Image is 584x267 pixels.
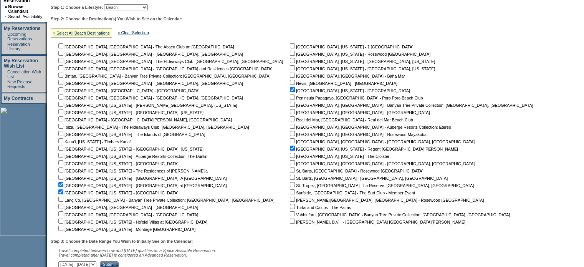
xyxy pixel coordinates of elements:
[4,58,38,69] a: My Reservation Wish List
[57,191,179,195] nobr: [GEOGRAPHIC_DATA], [US_STATE] - [GEOGRAPHIC_DATA]
[288,118,413,122] nobr: Real del Mar, [GEOGRAPHIC_DATA] - Real del Mar Beach Club
[288,147,458,151] nobr: [GEOGRAPHIC_DATA], [US_STATE] - Regent [GEOGRAPHIC_DATA][PERSON_NAME]
[57,74,271,78] nobr: Bintan, [GEOGRAPHIC_DATA] - Banyan Tree Private Collection: [GEOGRAPHIC_DATA], [GEOGRAPHIC_DATA]
[288,59,435,64] nobr: [GEOGRAPHIC_DATA], [US_STATE] - [GEOGRAPHIC_DATA], [US_STATE]
[288,161,475,166] nobr: [GEOGRAPHIC_DATA], [GEOGRAPHIC_DATA] - [GEOGRAPHIC_DATA], [GEOGRAPHIC_DATA]
[288,74,405,78] nobr: [GEOGRAPHIC_DATA], [GEOGRAPHIC_DATA] - Baha Mar
[288,103,533,108] nobr: [GEOGRAPHIC_DATA], [GEOGRAPHIC_DATA] - Banyan Tree Private Collection: [GEOGRAPHIC_DATA], [GEOGRA...
[288,169,423,173] nobr: St. Barts, [GEOGRAPHIC_DATA] - Rosewood [GEOGRAPHIC_DATA]
[57,59,283,64] nobr: [GEOGRAPHIC_DATA], [GEOGRAPHIC_DATA] - The Hideaways Club: [GEOGRAPHIC_DATA], [GEOGRAPHIC_DATA]
[57,66,272,71] nobr: [GEOGRAPHIC_DATA], [GEOGRAPHIC_DATA] - [GEOGRAPHIC_DATA] and Residences [GEOGRAPHIC_DATA]
[118,30,149,35] a: » Clear Selection
[57,81,243,86] nobr: [GEOGRAPHIC_DATA], [GEOGRAPHIC_DATA] - [GEOGRAPHIC_DATA], [GEOGRAPHIC_DATA]
[57,125,249,129] nobr: Ibiza, [GEOGRAPHIC_DATA] - The Hideaways Club: [GEOGRAPHIC_DATA], [GEOGRAPHIC_DATA]
[288,132,427,137] nobr: [GEOGRAPHIC_DATA], [GEOGRAPHIC_DATA] - Rosewood Mayakoba
[57,205,198,210] nobr: [GEOGRAPHIC_DATA], [GEOGRAPHIC_DATA] - [GEOGRAPHIC_DATA]
[5,4,7,9] b: »
[288,45,414,49] nobr: [GEOGRAPHIC_DATA], [US_STATE] - 1 [GEOGRAPHIC_DATA]
[5,42,7,51] td: ·
[4,96,33,101] a: My Contracts
[51,5,103,10] b: Step 1: Choose a Lifestyle:
[57,220,207,224] nobr: [GEOGRAPHIC_DATA], [US_STATE] - Ho'olei Villas at [GEOGRAPHIC_DATA]
[57,227,195,232] nobr: [GEOGRAPHIC_DATA], [US_STATE] - Montage [GEOGRAPHIC_DATA]
[58,248,216,253] span: Travel completed between now and [DATE] qualifies as a Space Available Reservation.
[57,154,207,159] nobr: [GEOGRAPHIC_DATA], [US_STATE] - Auberge Resorts Collection: The Dunlin
[288,198,484,202] nobr: [PERSON_NAME][GEOGRAPHIC_DATA], [GEOGRAPHIC_DATA] - Rosewood [GEOGRAPHIC_DATA]
[288,81,397,86] nobr: Nevis, [GEOGRAPHIC_DATA] - [GEOGRAPHIC_DATA]
[288,88,410,93] nobr: [GEOGRAPHIC_DATA], [US_STATE] - [GEOGRAPHIC_DATA]
[288,139,475,144] nobr: [GEOGRAPHIC_DATA], [GEOGRAPHIC_DATA] - [GEOGRAPHIC_DATA], [GEOGRAPHIC_DATA]
[288,191,415,195] nobr: Surfside, [GEOGRAPHIC_DATA] - The Surf Club - Member Event
[57,147,203,151] nobr: [GEOGRAPHIC_DATA], [US_STATE] - [GEOGRAPHIC_DATA], [US_STATE]
[288,176,448,181] nobr: St. Barts, [GEOGRAPHIC_DATA] - [GEOGRAPHIC_DATA], [GEOGRAPHIC_DATA]
[7,70,41,79] a: Cancellation Wish List
[5,80,7,89] td: ·
[288,220,465,224] nobr: [PERSON_NAME], B.V.I. - [GEOGRAPHIC_DATA] [GEOGRAPHIC_DATA][PERSON_NAME]
[7,80,32,89] a: New Release Requests
[57,183,227,188] nobr: [GEOGRAPHIC_DATA], [US_STATE] - [GEOGRAPHIC_DATA] at [GEOGRAPHIC_DATA]
[8,14,42,19] a: Search Availability
[5,14,7,19] td: ·
[288,154,389,159] nobr: [GEOGRAPHIC_DATA], [US_STATE] - The Cloister
[57,88,200,93] nobr: [GEOGRAPHIC_DATA] - [GEOGRAPHIC_DATA] - [GEOGRAPHIC_DATA]
[58,253,187,257] nobr: Travel completed after [DATE] is considered an Advanced Reservation.
[288,52,430,56] nobr: [GEOGRAPHIC_DATA], [US_STATE] - Rosewood [GEOGRAPHIC_DATA]
[4,26,40,31] a: My Reservations
[57,176,227,181] nobr: [GEOGRAPHIC_DATA], [US_STATE] - [GEOGRAPHIC_DATA], A [GEOGRAPHIC_DATA]
[57,110,203,115] nobr: [GEOGRAPHIC_DATA], [US_STATE] - [GEOGRAPHIC_DATA], [US_STATE]
[57,103,237,108] nobr: [GEOGRAPHIC_DATA], [US_STATE] - [PERSON_NAME][GEOGRAPHIC_DATA], [US_STATE]
[53,31,110,35] a: » Select All Beach Destinations
[57,212,198,217] nobr: [GEOGRAPHIC_DATA], [GEOGRAPHIC_DATA] - [GEOGRAPHIC_DATA]
[57,96,243,100] nobr: [GEOGRAPHIC_DATA], [GEOGRAPHIC_DATA] - [GEOGRAPHIC_DATA], [GEOGRAPHIC_DATA]
[51,239,193,244] b: Step 3: Choose the Date Range You Wish to Initially See on the Calendar:
[288,125,451,129] nobr: [GEOGRAPHIC_DATA], [GEOGRAPHIC_DATA] - Auberge Resorts Collection: Etereo
[5,32,7,41] td: ·
[8,4,28,13] a: Browse Calendars
[7,42,30,51] a: Reservation History
[57,118,232,122] nobr: [GEOGRAPHIC_DATA] - [GEOGRAPHIC_DATA][PERSON_NAME], [GEOGRAPHIC_DATA]
[288,110,430,115] nobr: [GEOGRAPHIC_DATA], [GEOGRAPHIC_DATA] - [GEOGRAPHIC_DATA]
[288,66,435,71] nobr: [GEOGRAPHIC_DATA], [US_STATE] - [GEOGRAPHIC_DATA], [US_STATE]
[288,205,351,210] nobr: Turks and Caicos - The Palms
[57,139,131,144] nobr: Kaua'i, [US_STATE] - Timbers Kaua'i
[57,52,243,56] nobr: [GEOGRAPHIC_DATA], [GEOGRAPHIC_DATA] - [GEOGRAPHIC_DATA], [GEOGRAPHIC_DATA]
[288,212,510,217] nobr: Vabbinfaru, [GEOGRAPHIC_DATA] - Banyan Tree Private Collection: [GEOGRAPHIC_DATA], [GEOGRAPHIC_DATA]
[57,198,275,202] nobr: Lang Co, [GEOGRAPHIC_DATA] - Banyan Tree Private Collection: [GEOGRAPHIC_DATA], [GEOGRAPHIC_DATA]
[51,17,182,21] b: Step 2: Choose the Destination(s) You Wish to See on the Calendar:
[7,32,32,41] a: Upcoming Reservations
[57,45,234,49] nobr: [GEOGRAPHIC_DATA], [GEOGRAPHIC_DATA] - The Abaco Club on [GEOGRAPHIC_DATA]
[57,161,179,166] nobr: [GEOGRAPHIC_DATA], [US_STATE] - [GEOGRAPHIC_DATA]
[57,132,205,137] nobr: [GEOGRAPHIC_DATA], [US_STATE] - The Islands of [GEOGRAPHIC_DATA]
[288,183,474,188] nobr: St. Tropez, [GEOGRAPHIC_DATA] - La Reserve: [GEOGRAPHIC_DATA], [GEOGRAPHIC_DATA]
[5,70,7,79] td: ·
[288,96,423,100] nobr: Peninsula Papagayo, [GEOGRAPHIC_DATA] - Poro Poro Beach Club
[57,169,208,173] nobr: [GEOGRAPHIC_DATA], [US_STATE] - The Residences of [PERSON_NAME]'a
